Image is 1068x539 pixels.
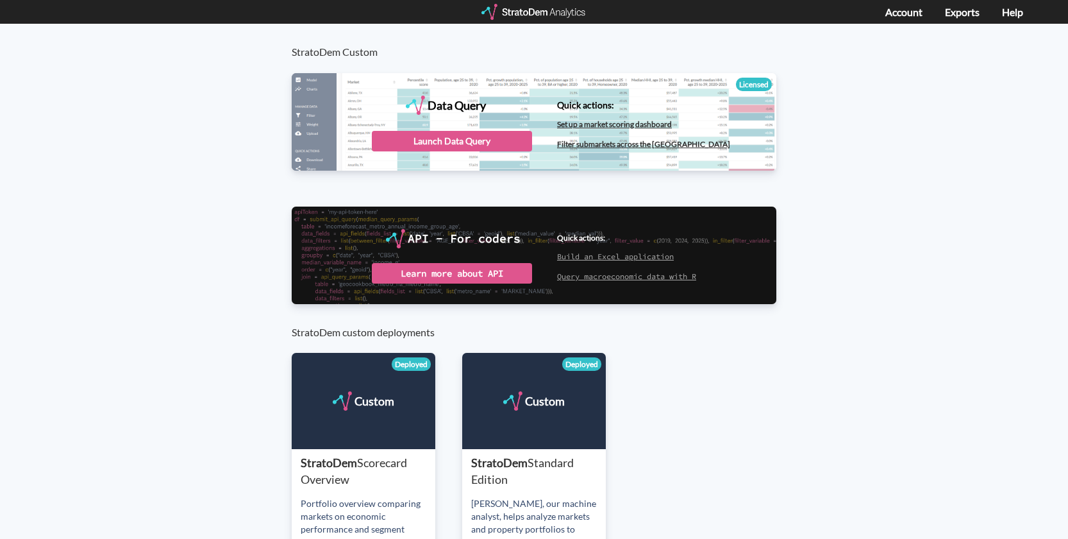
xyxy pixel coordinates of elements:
div: Launch Data Query [372,131,532,151]
div: Deployed [562,357,601,371]
a: Account [885,6,922,18]
a: Set up a market scoring dashboard [557,119,672,129]
span: Standard Edition [471,456,574,486]
div: Custom [525,391,565,411]
a: Build an Excel application [557,252,674,261]
h4: Quick actions: [557,234,696,242]
div: API - For coders [408,229,521,248]
a: Query macroeconomic data with R [557,271,696,281]
div: Custom [355,391,394,411]
div: Learn more about API [372,263,532,284]
h3: StratoDem custom deployments [292,304,790,338]
div: Deployed [392,357,431,371]
a: Help [1002,6,1023,18]
a: Filter submarkets across the [GEOGRAPHIC_DATA] [557,139,730,149]
div: StratoDem [301,455,435,488]
span: Scorecard Overview [301,456,407,486]
div: StratoDem [471,455,606,488]
h4: Quick actions: [557,100,730,110]
a: Exports [945,6,980,18]
h3: StratoDem Custom [292,24,790,58]
div: Licensed [736,78,772,91]
div: Data Query [428,96,486,115]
